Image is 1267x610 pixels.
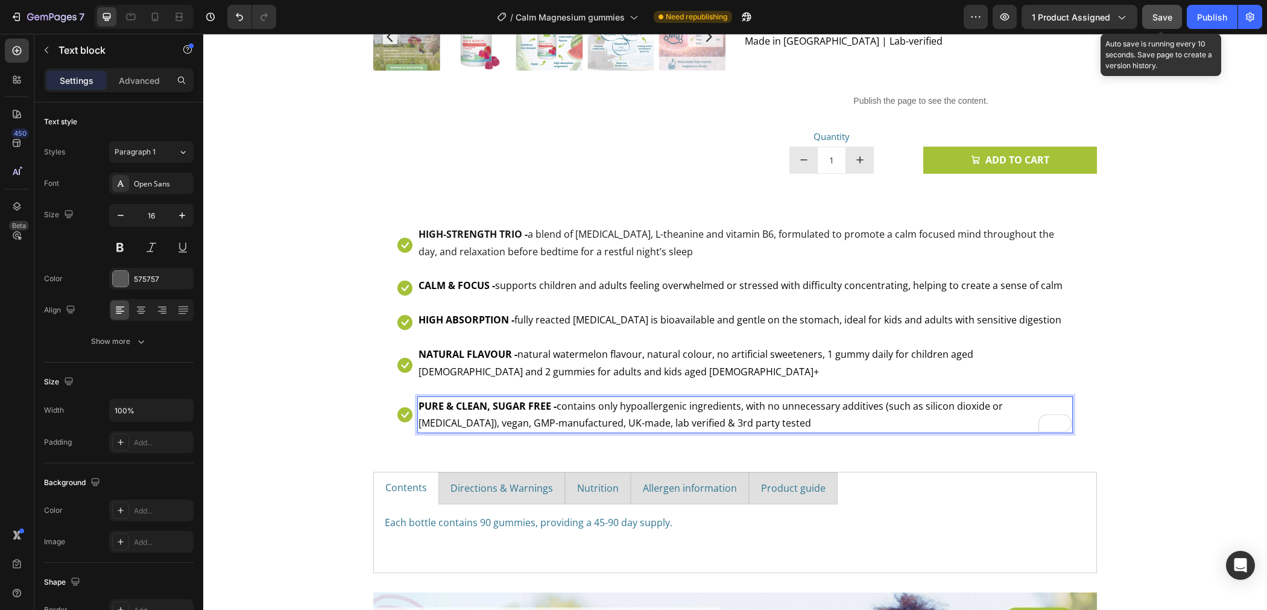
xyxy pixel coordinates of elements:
button: Paragraph 1 [109,141,194,163]
button: Save [1142,5,1182,29]
div: Size [44,374,76,390]
div: Add... [134,537,191,548]
div: Color [44,273,63,284]
div: Add... [134,506,191,516]
span: Made in [GEOGRAPHIC_DATA] | Lab-verified [542,1,739,14]
p: Nutrition [374,446,415,463]
span: 1 product assigned [1032,11,1110,24]
button: ADD TO CART [720,113,894,140]
div: Align [44,302,78,319]
p: Advanced [119,74,160,87]
strong: CALM & FOCUS - [215,245,292,258]
span: Calm Magnesium gummies [516,11,625,24]
span: Save [1152,12,1172,22]
span: a blend of [MEDICAL_DATA], L-theanine and vitamin B6, formulated to promote a calm focused mind t... [215,194,851,224]
span: natural watermelon flavour, natural colour, no artificial sweeteners, 1 gummy daily for children ... [215,314,770,345]
button: increment [643,113,670,139]
div: Show more [91,335,147,348]
span: contains only hypoallergenic ingredients, with no unnecessary additives (such as silicon dioxide ... [215,366,800,396]
div: Background [44,475,103,491]
p: 7 [79,10,84,24]
button: decrement [587,113,614,139]
span: Need republishing [666,11,727,22]
button: 7 [5,5,90,29]
input: Auto [110,399,193,421]
div: Width [44,405,64,416]
p: Settings [60,74,93,87]
p: Product guide [558,446,622,463]
p: Each bottle contains 90 gummies, providing a 45-90 day supply. [182,481,882,497]
span: Paragraph 1 [115,147,156,157]
div: 575757 [134,274,191,285]
button: 1 product assigned [1022,5,1137,29]
button: Show more [44,331,194,352]
div: Text style [44,116,77,127]
p: Text block [58,43,161,57]
div: Shape [44,574,83,591]
p: Publish the page to see the content. [542,61,894,74]
div: Size [44,207,76,223]
div: Undo/Redo [227,5,276,29]
div: Styles [44,147,65,157]
p: Contents [182,445,224,463]
div: To enrich screen reader interactions, please activate Accessibility in Grammarly extension settings [214,363,870,400]
div: Font [44,178,59,189]
strong: NATURAL FLAVOUR - [215,314,314,327]
span: supports children and adults feeling overwhelmed or stressed with difficulty concentrating, helpi... [215,245,859,258]
p: Directions & Warnings [247,446,350,463]
strong: PURE & CLEAN, SUGAR FREE - [215,366,353,379]
div: Beta [9,221,29,230]
div: Open Sans [134,179,191,189]
p: Allergen information [440,446,534,463]
div: ADD TO CART [782,118,846,135]
div: Add... [134,437,191,448]
span: fully reacted [MEDICAL_DATA] is bioavailable and gentle on the stomach, ideal for kids and adults... [215,279,858,293]
input: quantity [614,113,643,139]
div: Image [44,536,65,547]
iframe: To enrich screen reader interactions, please activate Accessibility in Grammarly extension settings [203,34,1267,610]
div: Publish [1197,11,1227,24]
button: Publish [1187,5,1237,29]
div: 450 [11,129,29,138]
strong: HIGH ABSORPTION - [215,279,311,293]
span: / [510,11,513,24]
div: Padding [44,437,72,448]
span: Quantity [610,97,646,109]
div: Color [44,505,63,516]
strong: HIGH-STRENGTH TRIO - [215,194,324,207]
div: Open Intercom Messenger [1226,551,1255,580]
